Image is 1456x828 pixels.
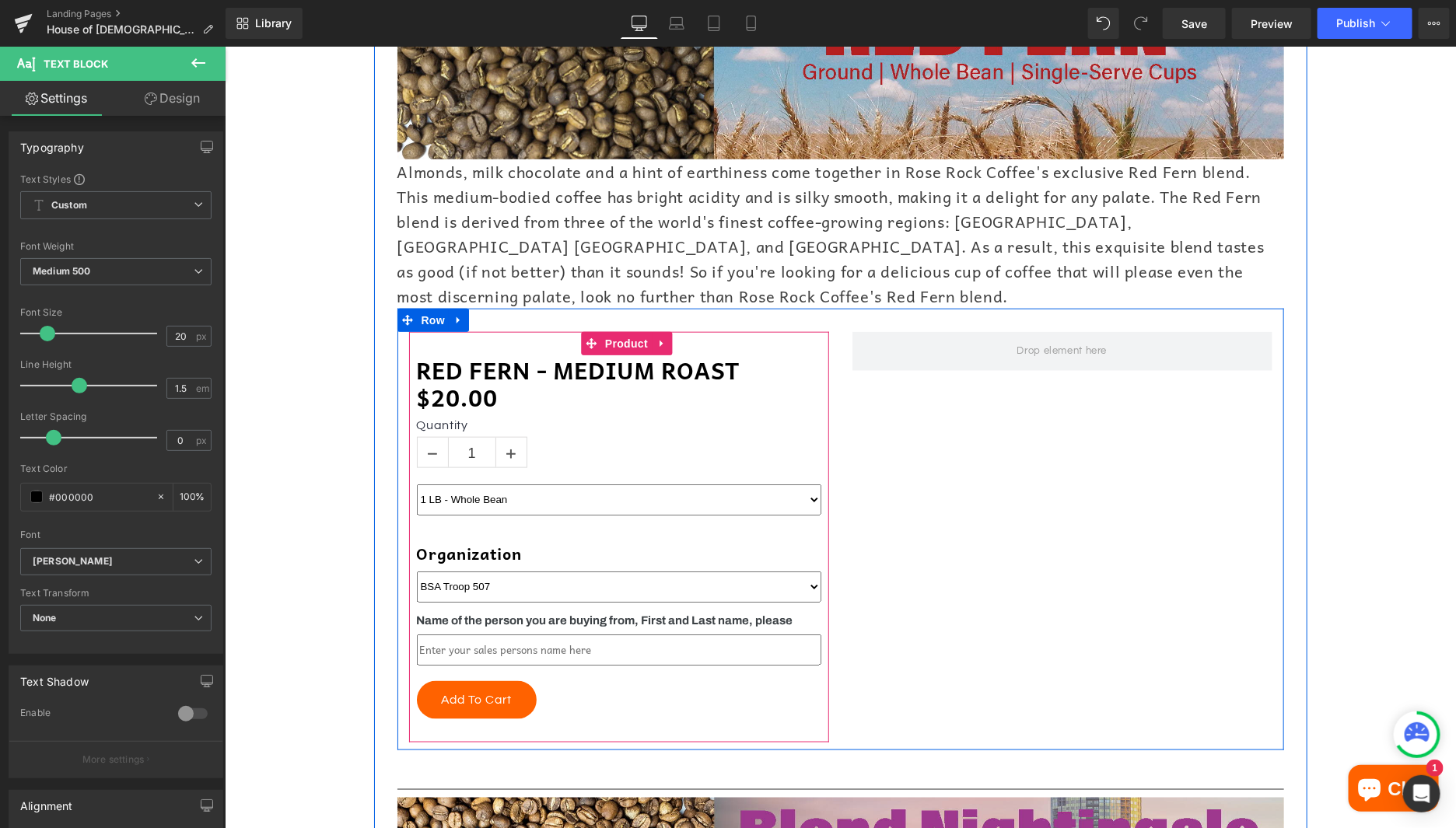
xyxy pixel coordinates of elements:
[47,23,196,36] span: House of [DEMOGRAPHIC_DATA]
[1251,16,1293,32] span: Preview
[20,707,163,723] div: Enable
[1318,8,1412,39] button: Publish
[695,8,733,39] a: Tablet
[51,199,87,212] b: Custom
[224,262,244,285] a: Expand / Collapse
[376,285,427,309] span: Product
[20,791,73,812] div: Alignment
[1419,8,1450,39] button: More
[33,555,113,568] i: [PERSON_NAME]
[47,8,226,20] a: Landing Pages
[9,741,222,777] button: More settings
[20,173,212,185] div: Text Styles
[1181,16,1207,32] span: Save
[116,81,229,116] a: Design
[226,8,303,39] a: New Library
[192,634,313,673] button: Add To Cart
[192,564,597,584] h1: Name of the person you are buying from, First and Last name, please
[192,309,516,337] a: Red Fern - Medium Roast
[20,411,212,422] div: Letter Spacing
[193,262,224,285] span: Row
[20,588,212,599] div: Text Transform
[173,113,1059,262] p: Almonds, milk chocolate and a hint of earthiness come together in Rose Rock Coffee's exclusive Re...
[1403,775,1440,812] div: Open Intercom Messenger
[44,58,108,70] span: Text Block
[33,265,90,277] b: Medium 500
[192,330,273,372] span: $20.00
[621,8,658,39] a: Desktop
[20,463,212,474] div: Text Color
[427,285,447,309] a: Expand / Collapse
[192,372,597,390] label: Quantity
[1336,17,1375,30] span: Publish
[20,359,212,370] div: Line Height
[82,753,145,767] p: More settings
[196,331,209,341] span: px
[20,666,89,688] div: Text Shadow
[196,383,209,393] span: em
[192,588,597,619] input: Enter your sales persons name here
[33,612,57,624] b: None
[196,435,209,445] span: px
[20,307,212,318] div: Font Size
[658,8,695,39] a: Laptop
[20,529,212,540] div: Font
[1088,8,1119,39] button: Undo
[20,132,84,154] div: Typography
[173,484,211,511] div: %
[1125,8,1157,39] button: Redo
[255,16,292,30] span: Library
[1232,8,1311,39] a: Preview
[49,488,149,505] input: Color
[20,241,212,252] div: Font Weight
[192,493,597,521] h1: Organization
[733,8,770,39] a: Mobile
